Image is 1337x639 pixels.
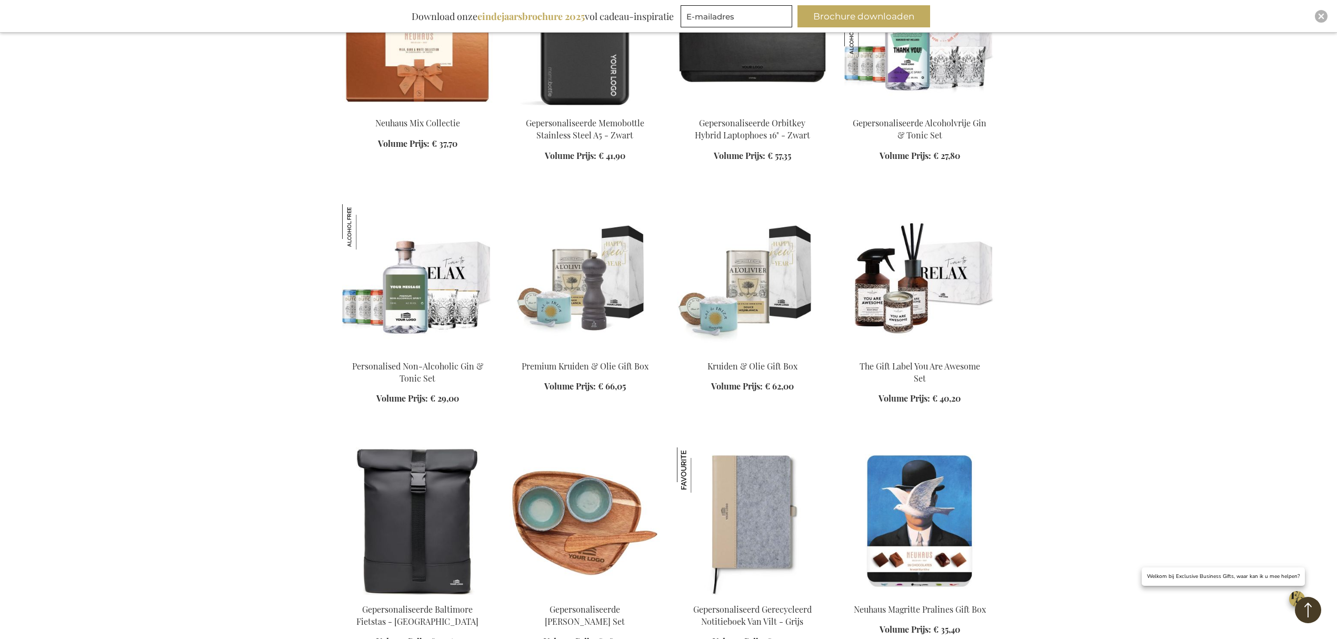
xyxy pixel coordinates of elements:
img: The Gift Label You Are Awesome Set [844,204,995,352]
img: Kruiden & Olie Gift Box [677,204,827,352]
a: Personalised Baltimore Bike Bag - Black [342,591,493,601]
img: Personalised Non-Alcoholic Gin & Tonic Set [342,204,387,249]
span: Volume Prijs: [545,150,596,161]
span: € 40,20 [932,393,961,404]
span: € 35,40 [933,624,960,635]
img: Personalised Recycled Felt Notebook - Grey [677,447,827,595]
div: Download onze vol cadeau-inspiratie [407,5,679,27]
a: Volume Prijs: € 37,70 [378,138,457,150]
span: € 27,80 [933,150,960,161]
span: € 37,70 [432,138,457,149]
img: Gepersonaliseerd Gerecycleerd Notitieboek Van Vilt - Grijs [677,447,722,493]
span: Volume Prijs: [376,393,428,404]
a: The Gift Label You Are Awesome Set [860,361,980,384]
a: Gepersonaliseerde Alcoholvrije Gin & Tonic Set Gepersonaliseerde Alcoholvrije Gin & Tonic Set Gep... [844,104,995,114]
span: € 62,00 [765,381,794,392]
a: Neuhaus Mix Collection [342,104,493,114]
a: Volume Prijs: € 62,00 [711,381,794,393]
a: Neuhaus Magritte Pralines Gift Box [844,591,995,601]
span: € 41,90 [598,150,625,161]
a: Volume Prijs: € 41,90 [545,150,625,162]
a: Gepersonaliseerde Nomimono Tapas Set [510,591,660,601]
a: Personalised Recycled Felt Notebook - Grey Gepersonaliseerd Gerecycleerd Notitieboek Van Vilt - G... [677,591,827,601]
a: Kruiden & Olie Gift Box [677,347,827,357]
span: € 66,05 [598,381,626,392]
a: Volume Prijs: € 35,40 [880,624,960,636]
span: Volume Prijs: [879,393,930,404]
div: Close [1315,10,1328,23]
a: Gepersonaliseerde [PERSON_NAME] Set [545,604,625,627]
img: Gepersonaliseerde Nomimono Tapas Set [510,447,660,595]
a: Volume Prijs: € 29,00 [376,393,459,405]
a: Volume Prijs: € 66,05 [544,381,626,393]
a: Personalised Non-Alcoholic Gin & Tonic Set Personalised Non-Alcoholic Gin & Tonic Set [342,347,493,357]
span: Volume Prijs: [711,381,763,392]
a: Neuhaus Magritte Pralines Gift Box [854,604,986,615]
a: Premium Kruiden & Olie Gift Box [510,347,660,357]
a: Gepersonaliseerde Memobottle Stainless Steel A5 - Zwart [510,104,660,114]
span: Volume Prijs: [378,138,430,149]
a: Neuhaus Mix Collectie [375,117,460,128]
form: marketing offers and promotions [681,5,795,31]
span: Volume Prijs: [880,624,931,635]
a: Gepersonaliseerde Memobottle Stainless Steel A5 - Zwart [526,117,644,141]
button: Brochure downloaden [797,5,930,27]
a: Gepersonaliseerde Alcoholvrije Gin & Tonic Set [853,117,986,141]
input: E-mailadres [681,5,792,27]
img: Close [1318,13,1324,19]
a: Personalised Orbitkey Hybrid Laptop Sleeve 16" - Black Gepersonaliseerde Orbitkey Hybrid Laptopho... [677,104,827,114]
a: Gepersonaliseerde Orbitkey Hybrid Laptophoes 16" - Zwart [695,117,810,141]
img: Personalised Non-Alcoholic Gin & Tonic Set [342,204,493,352]
a: Gepersonaliseerde Baltimore Fietstas - [GEOGRAPHIC_DATA] [356,604,478,627]
a: Premium Kruiden & Olie Gift Box [522,361,648,372]
a: Kruiden & Olie Gift Box [707,361,797,372]
img: Gepersonaliseerde Alcoholvrije Gin & Tonic Set [844,12,890,57]
a: The Gift Label You Are Awesome Set [844,347,995,357]
a: Gepersonaliseerd Gerecycleerd Notitieboek Van Vilt - Grijs [693,604,812,627]
b: eindejaarsbrochure 2025 [477,10,585,23]
img: Neuhaus Magritte Pralines Gift Box [844,447,995,595]
a: Volume Prijs: € 27,80 [880,150,960,162]
img: Personalised Baltimore Bike Bag - Black [342,447,493,595]
span: € 57,35 [767,150,791,161]
a: Volume Prijs: € 40,20 [879,393,961,405]
span: Volume Prijs: [714,150,765,161]
a: Volume Prijs: € 57,35 [714,150,791,162]
span: € 29,00 [430,393,459,404]
a: Personalised Non-Alcoholic Gin & Tonic Set [352,361,483,384]
span: Volume Prijs: [880,150,931,161]
span: Volume Prijs: [544,381,596,392]
img: Premium Kruiden & Olie Gift Box [510,204,660,352]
